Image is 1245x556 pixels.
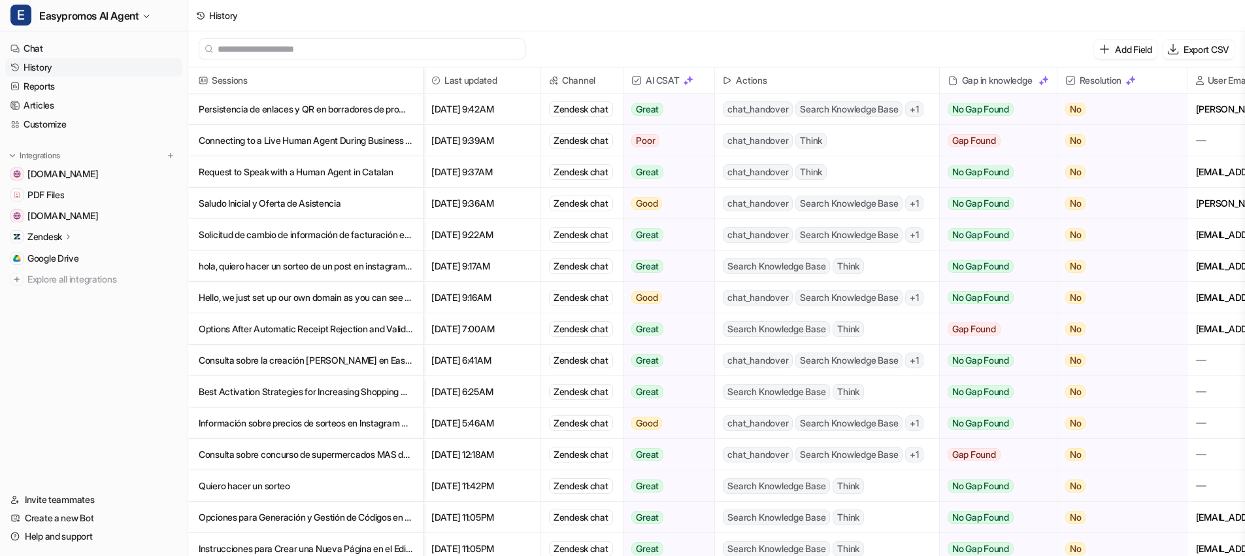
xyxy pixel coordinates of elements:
p: Consulta sobre la creación [PERSON_NAME] en Easypromos [199,345,412,376]
p: Quiero hacer un sorteo [199,470,412,502]
button: No Gap Found [940,470,1047,502]
span: Search Knowledge Base [795,290,903,305]
button: No Gap Found [940,376,1047,408]
span: chat_handover [723,164,793,180]
button: Great [623,156,706,188]
div: Zendesk chat [549,196,613,211]
span: chat_handover [723,447,793,462]
span: chat_handover [723,290,793,305]
span: chat_handover [723,227,793,243]
span: Search Knowledge Base [795,353,903,368]
span: Poor [631,134,659,147]
button: Gap Found [940,439,1047,470]
span: Easypromos AI Agent [39,7,139,25]
button: Great [623,219,706,251]
button: Good [623,188,706,219]
span: [DATE] 11:42PM [429,470,535,502]
span: No Gap Found [948,291,1014,304]
span: Search Knowledge Base [795,227,903,243]
span: Gap Found [948,448,1001,461]
span: No [1065,542,1086,555]
a: Create a new Bot [5,509,182,527]
button: Great [623,94,706,125]
span: Last updated [429,67,535,94]
span: No [1065,417,1086,430]
span: + 1 [905,227,923,243]
p: hola, quiero hacer un sorteo de un post en instagram que incluya comentarios que contengan una pa... [199,251,412,282]
span: [DATE] 6:25AM [429,376,535,408]
span: [DATE] 6:41AM [429,345,535,376]
button: No Gap Found [940,219,1047,251]
button: Integrations [5,149,64,162]
button: No Gap Found [940,408,1047,439]
h2: Actions [736,67,767,94]
div: Zendesk chat [549,101,613,117]
span: No Gap Found [948,228,1014,241]
span: Explore all integrations [27,269,177,290]
p: Request to Speak with a Human Agent in Catalan [199,156,412,188]
a: www.easypromosapp.com[DOMAIN_NAME] [5,207,182,225]
p: Saludo Inicial y Oferta de Asistencia [199,188,412,219]
span: Great [631,228,663,241]
span: PDF Files [27,188,64,201]
button: No [1057,470,1177,502]
div: Zendesk chat [549,478,613,494]
span: [DATE] 12:18AM [429,439,535,470]
button: Great [623,345,706,376]
p: Add Field [1115,43,1152,56]
span: [DOMAIN_NAME] [27,209,98,222]
button: Gap Found [940,125,1047,156]
span: No [1065,354,1086,367]
a: Explore all integrations [5,270,182,288]
span: Think [833,384,864,400]
span: No [1065,385,1086,398]
button: No [1057,125,1177,156]
span: No [1065,228,1086,241]
a: PDF FilesPDF Files [5,186,182,204]
button: No [1057,251,1177,282]
span: [DATE] 11:05PM [429,502,535,533]
button: Good [623,282,706,313]
span: chat_handover [723,353,793,368]
span: chat_handover [723,196,793,211]
div: Zendesk chat [549,164,613,180]
button: No [1057,188,1177,219]
button: No [1057,219,1177,251]
img: Zendesk [13,233,21,241]
a: Articles [5,96,182,114]
button: No Gap Found [940,94,1047,125]
a: History [5,58,182,77]
p: Persistencia de enlaces y QR en borradores de promociones [199,94,412,125]
a: Invite teammates [5,491,182,509]
img: explore all integrations [10,273,24,286]
img: Google Drive [13,254,21,262]
div: Zendesk chat [549,227,613,243]
div: Zendesk chat [549,321,613,337]
img: www.easypromosapp.com [13,212,21,220]
span: Gap Found [948,134,1001,147]
span: + 1 [905,101,923,117]
span: Great [631,165,663,179]
span: No Gap Found [948,260,1014,273]
button: No [1057,156,1177,188]
p: Export CSV [1184,43,1229,56]
span: Search Knowledge Base [723,478,830,494]
a: Customize [5,115,182,133]
button: Great [623,470,706,502]
span: Search Knowledge Base [723,510,830,525]
button: No [1057,94,1177,125]
span: Good [631,417,662,430]
span: [DATE] 9:16AM [429,282,535,313]
span: No [1065,260,1086,273]
span: No Gap Found [948,103,1014,116]
button: Poor [623,125,706,156]
span: [DATE] 9:22AM [429,219,535,251]
button: No [1057,376,1177,408]
span: Great [631,385,663,398]
span: Search Knowledge Base [723,321,830,337]
span: No Gap Found [948,354,1014,367]
span: No [1065,511,1086,524]
span: Think [795,133,827,148]
button: Gap Found [940,313,1047,345]
span: Search Knowledge Base [723,258,830,274]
